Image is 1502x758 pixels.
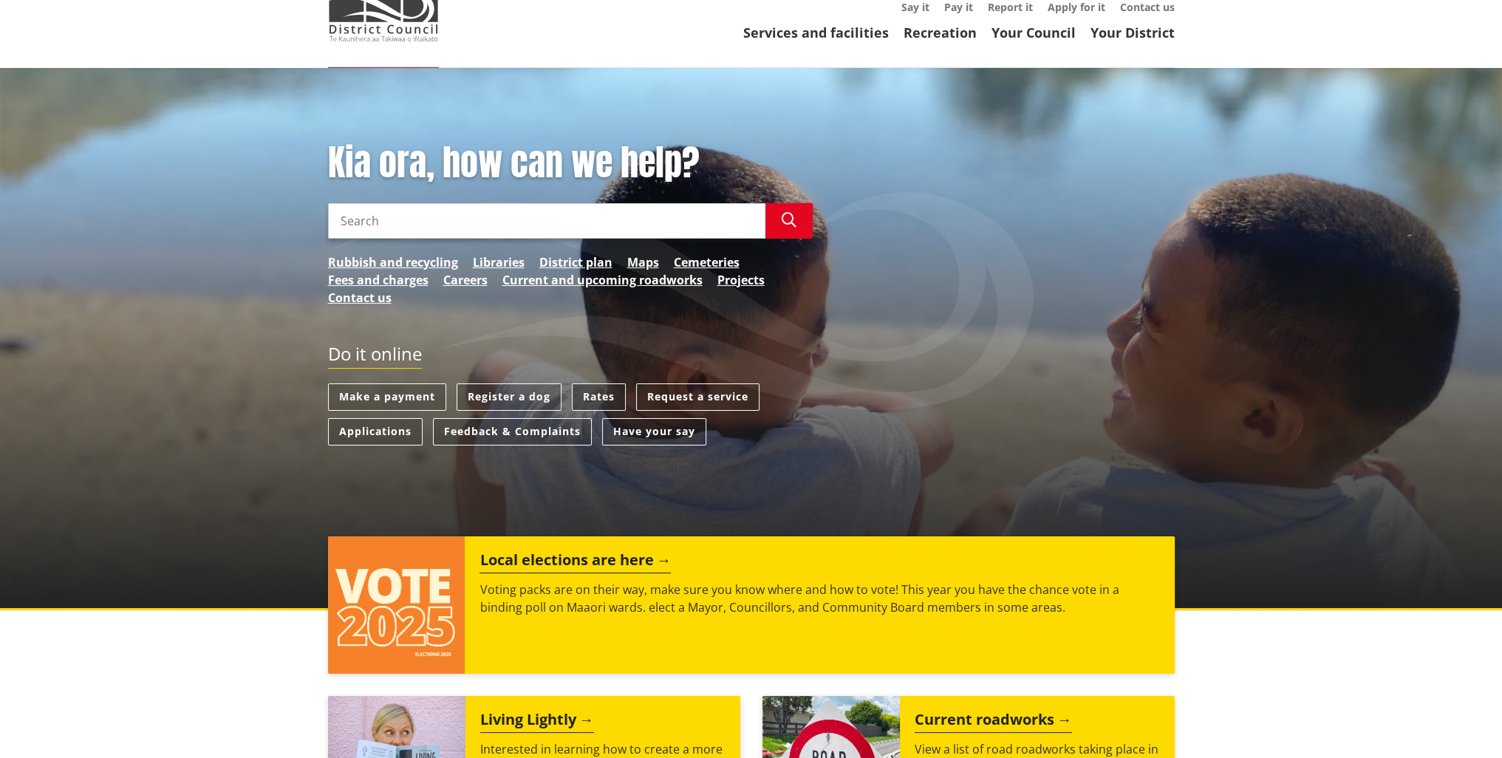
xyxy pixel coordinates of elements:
p: Voting packs are on their way, make sure you know where and how to vote! This year you have the c... [479,581,1159,616]
a: Your Council [991,24,1076,41]
a: Projects [717,271,765,289]
h2: Do it online [328,344,422,369]
iframe: Messenger Launcher [1434,696,1487,749]
a: Libraries [473,253,525,271]
h2: Living Lightly [480,711,594,733]
a: Recreation [904,24,977,41]
a: Rates [572,383,626,411]
a: Have your say [602,418,706,445]
a: Register a dog [457,383,561,411]
a: Rubbish and recycling [328,253,458,271]
a: Make a payment [328,383,446,411]
img: Vote 2025 [328,536,465,674]
a: Fees and charges [328,271,429,289]
a: Services and facilities [743,24,889,41]
input: Search input [328,203,765,239]
a: Request a service [636,383,759,411]
h1: Kia ora, how can we help? [328,142,813,185]
a: Contact us [328,289,392,307]
a: Your District [1090,24,1175,41]
a: Feedback & Complaints [433,418,592,445]
h2: Local elections are here [479,551,671,573]
a: Current and upcoming roadworks [502,271,703,289]
a: Cemeteries [674,253,740,271]
a: Careers [443,271,488,289]
a: Local elections are here Voting packs are on their way, make sure you know where and how to vote!... [328,536,1175,674]
a: District plan [539,253,612,271]
h2: Current roadworks [915,711,1072,733]
a: Applications [328,418,423,445]
a: Maps [627,253,659,271]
